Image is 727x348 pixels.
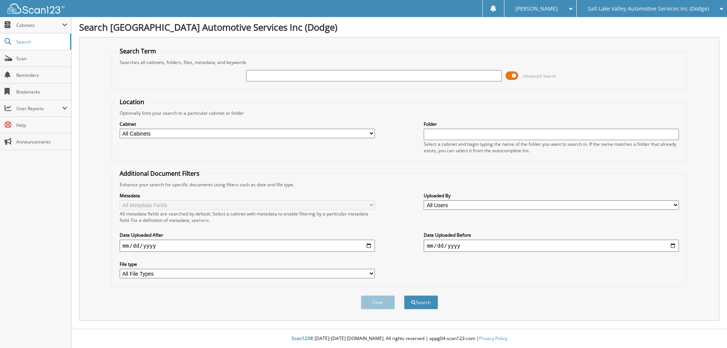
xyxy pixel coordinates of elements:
[515,6,558,11] span: [PERSON_NAME]
[116,110,683,116] div: Optionally limit your search to a particular cabinet or folder
[361,295,395,309] button: Clear
[588,6,709,11] span: Salt Lake Valley Automotive Services Inc (Dodge)
[16,105,62,112] span: User Reports
[424,121,679,127] label: Folder
[116,181,683,188] div: Enhance your search for specific documents using filters such as date and file type.
[199,217,209,223] a: here
[120,211,375,223] div: All metadata fields are searched by default. Select a cabinet with metadata to enable filtering b...
[16,139,67,145] span: Announcements
[16,89,67,95] span: Bookmarks
[116,59,683,66] div: Searches all cabinets, folders, files, metadata, and keywords
[16,55,67,62] span: Scan
[120,261,375,267] label: File type
[120,192,375,199] label: Metadata
[116,98,148,106] legend: Location
[120,121,375,127] label: Cabinet
[404,295,438,309] button: Search
[120,240,375,252] input: start
[424,232,679,238] label: Date Uploaded Before
[116,169,203,178] legend: Additional Document Filters
[8,3,64,14] img: scan123-logo-white.svg
[120,232,375,238] label: Date Uploaded After
[424,240,679,252] input: end
[72,329,727,348] div: © [DATE]-[DATE] [DOMAIN_NAME]. All rights reserved | appg04-scan123-com |
[479,335,507,342] a: Privacy Policy
[116,47,160,55] legend: Search Term
[16,122,67,128] span: Help
[16,22,62,28] span: Cabinets
[424,141,679,154] div: Select a cabinet and begin typing the name of the folder you want to search in. If the name match...
[79,21,719,33] h1: Search [GEOGRAPHIC_DATA] Automotive Services Inc (Dodge)
[424,192,679,199] label: Uploaded By
[16,39,66,45] span: Search
[523,73,556,79] span: Advanced Search
[16,72,67,78] span: Reminders
[292,335,310,342] span: Scan123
